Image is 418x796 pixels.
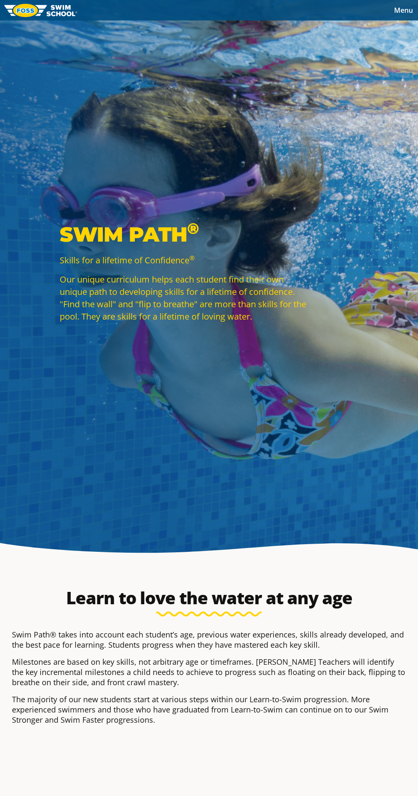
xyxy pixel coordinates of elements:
sup: ® [189,254,194,262]
button: Toggle navigation [389,4,418,17]
img: FOSS Swim School Logo [4,4,77,17]
p: Swim Path® takes into account each student’s age, previous water experiences, skills already deve... [12,629,406,650]
p: The majority of our new students start at various steps within our Learn-to-Swim progression. Mor... [12,694,406,725]
sup: ® [187,219,199,238]
p: Milestones are based on key skills, not arbitrary age or timeframes. [PERSON_NAME] Teachers will ... [12,657,406,687]
p: Swim Path [60,222,307,247]
p: Our unique curriculum helps each student find their own unique path to developing skills for a li... [60,273,307,323]
span: Menu [394,6,413,15]
h2: Learn to love the water at any age [8,588,410,608]
p: Skills for a lifetime of Confidence [60,254,307,266]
